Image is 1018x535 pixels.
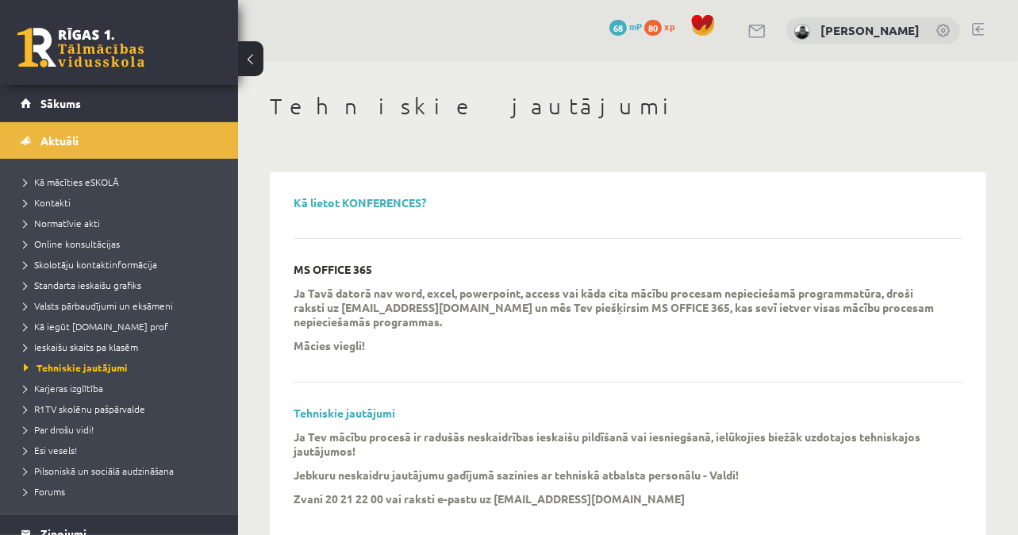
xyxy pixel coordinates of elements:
[24,196,71,209] span: Kontakti
[24,464,222,478] a: Pilsoniskā un sociālā audzināšana
[24,422,222,437] a: Par drošu vidi!
[644,20,662,36] span: 80
[794,24,810,40] img: Mārtiņš Balodis
[294,429,939,458] p: Ja Tev mācību procesā ir radušās neskaidrības ieskaišu pildīšanā vai iesniegšanā, ielūkojies biež...
[24,382,103,395] span: Karjeras izglītība
[609,20,627,36] span: 68
[24,278,222,292] a: Standarta ieskaišu grafiks
[24,464,174,477] span: Pilsoniskā un sociālā audzināšana
[24,402,145,415] span: R1TV skolēnu pašpārvalde
[294,195,426,210] a: Kā lietot KONFERENCES?
[24,299,173,312] span: Valsts pārbaudījumi un eksāmeni
[24,319,222,333] a: Kā iegūt [DOMAIN_NAME] prof
[24,361,128,374] span: Tehniskie jautājumi
[270,93,986,120] h1: Tehniskie jautājumi
[24,217,100,229] span: Normatīvie akti
[294,491,685,506] strong: Zvani 20 21 22 00 vai raksti e-pastu uz [EMAIL_ADDRESS][DOMAIN_NAME]
[24,320,168,333] span: Kā iegūt [DOMAIN_NAME] prof
[24,443,222,457] a: Esi vesels!
[24,423,94,436] span: Par drošu vidi!
[24,381,222,395] a: Karjeras izglītība
[820,22,920,38] a: [PERSON_NAME]
[664,20,674,33] span: xp
[24,360,222,375] a: Tehniskie jautājumi
[294,263,372,276] p: MS OFFICE 365
[24,257,222,271] a: Skolotāju kontaktinformācija
[40,96,81,110] span: Sākums
[24,175,119,188] span: Kā mācīties eSKOLĀ
[24,175,222,189] a: Kā mācīties eSKOLĀ
[21,122,218,159] a: Aktuāli
[24,341,138,353] span: Ieskaišu skaits pa klasēm
[294,338,365,352] p: Mācies viegli!
[24,298,222,313] a: Valsts pārbaudījumi un eksāmeni
[17,28,144,67] a: Rīgas 1. Tālmācības vidusskola
[24,340,222,354] a: Ieskaišu skaits pa klasēm
[24,402,222,416] a: R1TV skolēnu pašpārvalde
[24,216,222,230] a: Normatīvie akti
[24,279,141,291] span: Standarta ieskaišu grafiks
[21,85,218,121] a: Sākums
[24,258,157,271] span: Skolotāju kontaktinformācija
[24,485,65,498] span: Forums
[24,195,222,210] a: Kontakti
[629,20,642,33] span: mP
[609,20,642,33] a: 68 mP
[294,406,395,420] a: Tehniskie jautājumi
[24,484,222,498] a: Forums
[24,444,77,456] span: Esi vesels!
[40,133,79,148] span: Aktuāli
[644,20,682,33] a: 80 xp
[24,237,222,251] a: Online konsultācijas
[294,286,939,329] p: Ja Tavā datorā nav word, excel, powerpoint, access vai kāda cita mācību procesam nepieciešamā pro...
[24,237,120,250] span: Online konsultācijas
[294,468,739,482] p: Jebkuru neskaidru jautājumu gadījumā sazinies ar tehniskā atbalsta personālu - Valdi!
